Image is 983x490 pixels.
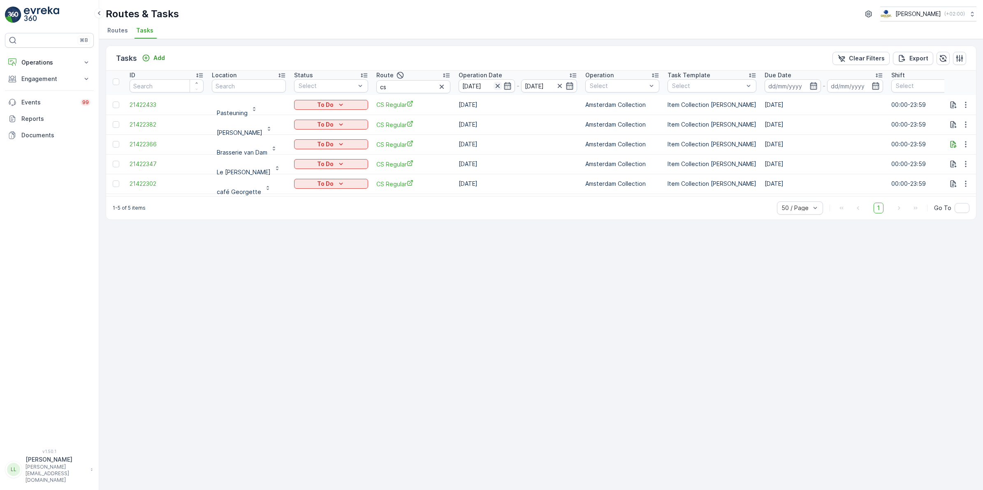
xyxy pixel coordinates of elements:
button: To Do [294,159,368,169]
button: LL[PERSON_NAME][PERSON_NAME][EMAIL_ADDRESS][DOMAIN_NAME] [5,455,94,483]
a: 21422347 [130,160,204,168]
p: Select [299,82,355,90]
a: 21422366 [130,140,204,148]
a: 21422302 [130,180,204,188]
input: dd/mm/yyyy [521,79,577,92]
td: [DATE] [760,95,887,115]
p: Status [294,71,313,79]
button: Brasserie van Dam [212,138,282,151]
p: 00:00-23:59 [891,120,965,129]
p: Routes & Tasks [106,7,179,21]
p: To Do [317,140,334,148]
p: Reports [21,115,90,123]
button: café Georgette [212,177,276,190]
td: [DATE] [454,95,581,115]
div: LL [7,463,20,476]
button: Export [893,52,933,65]
a: CS Regular [376,180,450,188]
span: v 1.50.1 [5,449,94,454]
p: Select [896,82,953,90]
p: 00:00-23:59 [891,160,965,168]
p: Select [672,82,744,90]
input: dd/mm/yyyy [827,79,883,92]
p: Amsterdam Collection [585,120,659,129]
p: - [823,81,825,91]
span: 1 [874,203,883,213]
p: [PERSON_NAME] [895,10,941,18]
a: Documents [5,127,94,143]
p: Clear Filters [849,54,885,62]
p: Item Collection [PERSON_NAME] [668,180,756,188]
p: Pasteuning [217,109,248,117]
div: Toggle Row Selected [113,180,119,187]
p: To Do [317,160,334,168]
button: Pasteuning [212,98,262,111]
p: Amsterdam Collection [585,101,659,109]
p: Shift [891,71,905,79]
p: Amsterdam Collection [585,180,659,188]
img: logo_light-DOdMpM7g.png [24,7,59,23]
button: Engagement [5,71,94,87]
button: To Do [294,120,368,129]
p: 1-5 of 5 items [113,205,146,211]
p: Due Date [765,71,791,79]
td: [DATE] [454,115,581,134]
p: [PERSON_NAME][EMAIL_ADDRESS][DOMAIN_NAME] [26,464,86,483]
p: Operation [585,71,614,79]
p: 00:00-23:59 [891,101,965,109]
button: To Do [294,139,368,149]
p: Export [909,54,928,62]
p: Route [376,71,394,79]
p: - [517,81,519,91]
td: [DATE] [760,115,887,134]
p: Task Template [668,71,710,79]
p: [PERSON_NAME] [26,455,86,464]
a: Reports [5,111,94,127]
p: Item Collection [PERSON_NAME] [668,160,756,168]
p: Documents [21,131,90,139]
p: To Do [317,101,334,109]
span: Go To [934,204,951,212]
p: 00:00-23:59 [891,140,965,148]
a: Events99 [5,94,94,111]
td: [DATE] [760,154,887,174]
span: Routes [107,26,128,35]
div: Toggle Row Selected [113,121,119,128]
a: CS Regular [376,100,450,109]
input: Search [130,79,204,92]
div: Toggle Row Selected [113,102,119,108]
a: CS Regular [376,140,450,149]
button: To Do [294,100,368,110]
td: [DATE] [760,134,887,154]
span: Tasks [136,26,153,35]
img: logo [5,7,21,23]
p: ⌘B [80,37,88,44]
p: 00:00-23:59 [891,180,965,188]
p: [PERSON_NAME] [217,129,262,137]
p: Item Collection [PERSON_NAME] [668,120,756,129]
td: [DATE] [454,174,581,194]
p: To Do [317,180,334,188]
input: dd/mm/yyyy [765,79,821,92]
a: 21422382 [130,120,204,129]
a: CS Regular [376,120,450,129]
p: Add [153,54,165,62]
td: [DATE] [454,134,581,154]
p: Operation Date [459,71,502,79]
span: 21422433 [130,101,204,109]
button: Clear Filters [832,52,890,65]
input: Search [376,80,450,93]
td: [DATE] [454,154,581,174]
p: Le [PERSON_NAME] [217,168,271,176]
p: ID [130,71,135,79]
p: Engagement [21,75,77,83]
button: [PERSON_NAME] [212,118,277,131]
a: CS Regular [376,160,450,169]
